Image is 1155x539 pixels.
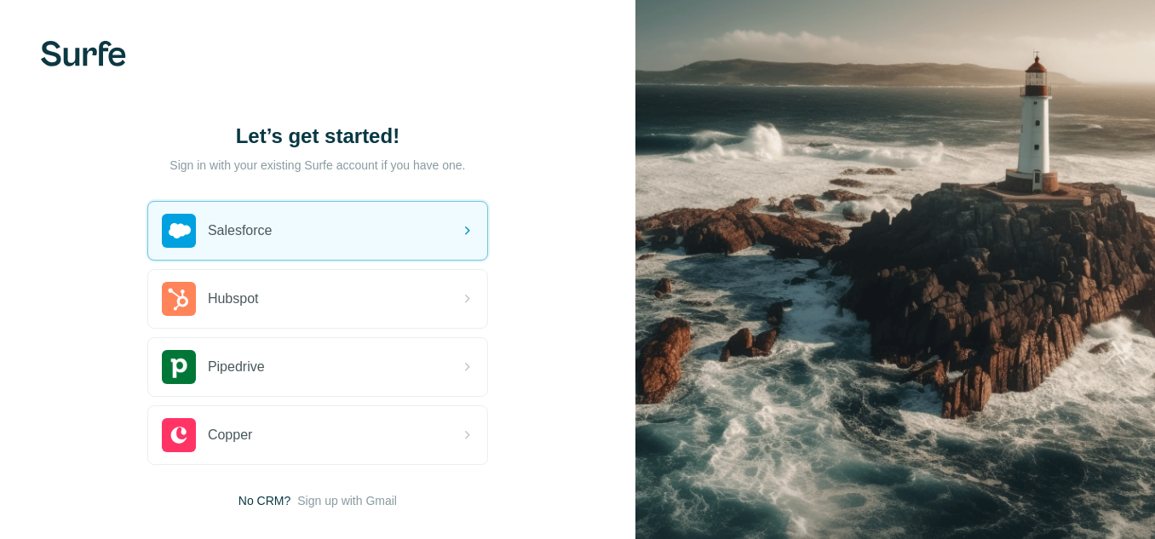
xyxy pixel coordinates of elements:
[297,492,397,509] button: Sign up with Gmail
[238,492,290,509] span: No CRM?
[162,350,196,384] img: pipedrive's logo
[162,214,196,248] img: salesforce's logo
[162,282,196,316] img: hubspot's logo
[208,289,259,309] span: Hubspot
[208,425,252,445] span: Copper
[147,123,488,150] h1: Let’s get started!
[208,357,265,377] span: Pipedrive
[41,41,126,66] img: Surfe's logo
[208,221,273,241] span: Salesforce
[162,418,196,452] img: copper's logo
[170,157,465,174] p: Sign in with your existing Surfe account if you have one.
